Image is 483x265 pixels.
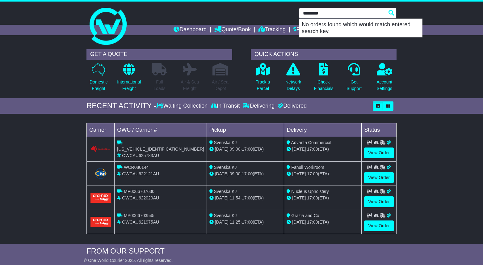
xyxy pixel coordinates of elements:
img: Couriers_Please.png [90,146,111,152]
img: Aramex.png [90,217,111,227]
a: View Order [364,147,394,158]
span: [DATE] [215,171,229,176]
p: Air & Sea Freight [181,79,199,92]
div: - (ETA) [209,219,282,225]
span: OWCAU622020AU [122,195,159,200]
div: In Transit [209,103,241,109]
p: Track a Parcel [256,79,270,92]
span: WCR080144 [124,165,149,170]
a: GetSupport [346,63,362,95]
div: Delivering [241,103,276,109]
div: Delivered [276,103,307,109]
div: QUICK ACTIONS [251,49,397,60]
div: (ETA) [287,195,359,201]
span: MP0066703545 [124,213,154,218]
span: © One World Courier 2025. All rights reserved. [84,258,173,263]
p: International Freight [117,79,141,92]
a: View Order [364,196,394,207]
span: Svenska KJ [214,165,237,170]
span: 17:00 [242,195,253,200]
div: GET A QUOTE [86,49,232,60]
a: Track aParcel [255,63,270,95]
td: Carrier [87,123,115,137]
span: 17:00 [307,195,318,200]
span: Grazia and Co [291,213,319,218]
img: Hunter_Express.png [94,167,107,180]
p: No orders found which would match entered search key. [299,19,422,37]
a: Financials [293,25,321,35]
a: AccountSettings [376,63,393,95]
div: - (ETA) [209,171,282,177]
span: [DATE] [292,171,306,176]
td: Status [362,123,397,137]
span: [US_VEHICLE_IDENTIFICATION_NUMBER] [117,147,204,152]
span: [DATE] [292,220,306,224]
div: (ETA) [287,219,359,225]
span: [DATE] [215,147,229,152]
p: Get Support [346,79,362,92]
a: Dashboard [174,25,207,35]
span: 11:25 [230,220,241,224]
p: Air / Sea Depot [212,79,229,92]
span: 17:00 [242,220,253,224]
div: - (ETA) [209,146,282,152]
span: OWCAU621975AU [122,220,159,224]
div: RECENT ACTIVITY - [86,101,156,110]
span: [DATE] [292,147,306,152]
td: Delivery [284,123,362,137]
span: Svenska KJ [214,189,237,194]
p: Account Settings [377,79,393,92]
span: Fanuli Workroom [291,165,324,170]
div: (ETA) [287,171,359,177]
a: CheckFinancials [314,63,334,95]
span: 17:00 [307,147,318,152]
span: 09:00 [230,147,241,152]
span: 11:54 [230,195,241,200]
span: Nucleus Upholstery [291,189,329,194]
span: 17:00 [307,220,318,224]
span: MP0066707630 [124,189,154,194]
span: 09:00 [230,171,241,176]
span: 17:00 [242,147,253,152]
a: View Order [364,220,394,231]
span: Svenska KJ [214,140,237,145]
p: Network Delays [285,79,301,92]
span: 17:00 [307,171,318,176]
div: FROM OUR SUPPORT [86,247,397,256]
span: Svenska KJ [214,213,237,218]
div: (ETA) [287,146,359,152]
p: Full Loads [152,79,167,92]
div: Waiting Collection [156,103,209,109]
a: NetworkDelays [285,63,301,95]
a: View Order [364,172,394,183]
p: Check Financials [314,79,334,92]
span: [DATE] [215,220,229,224]
a: InternationalFreight [117,63,141,95]
p: Domestic Freight [90,79,107,92]
a: DomesticFreight [89,63,108,95]
span: [DATE] [215,195,229,200]
span: OWCAU622121AU [122,171,159,176]
td: Pickup [207,123,284,137]
div: - (ETA) [209,195,282,201]
span: Advanta Commercial [291,140,331,145]
span: 17:00 [242,171,253,176]
td: OWC / Carrier # [115,123,207,137]
span: [DATE] [292,195,306,200]
span: OWCAU625783AU [122,153,159,158]
a: Quote/Book [214,25,251,35]
a: Tracking [258,25,286,35]
img: Aramex.png [90,193,111,203]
